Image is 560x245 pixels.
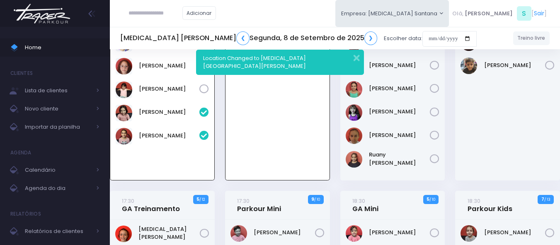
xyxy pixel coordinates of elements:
h4: Relatórios [10,206,41,222]
a: 18:30GA Mini [352,197,378,213]
small: / 10 [314,197,320,202]
a: [PERSON_NAME] [369,228,430,237]
a: Ruany [PERSON_NAME] [369,151,430,167]
a: ❯ [364,31,378,45]
span: Location Changed to [MEDICAL_DATA][GEOGRAPHIC_DATA][PERSON_NAME] [203,54,306,70]
div: Escolher data: [120,29,477,48]
span: Importar da planilha [25,122,91,132]
img: Larissa Yamaguchi [346,81,362,98]
img: Rafaela tiosso zago [346,127,362,144]
a: [PERSON_NAME] [254,228,315,237]
small: 18:30 [352,197,365,205]
img: Alice Bento jaber [346,225,362,242]
a: [PERSON_NAME] [369,61,430,70]
a: Treino livre [513,31,550,45]
img: Pedro Henrique Negrão Tateishi [461,58,477,74]
strong: 7 [541,196,544,202]
small: 18:30 [468,197,480,205]
h4: Clientes [10,65,33,82]
a: [PERSON_NAME] [369,131,430,139]
a: [PERSON_NAME] [139,62,199,70]
a: [PERSON_NAME] [139,132,199,140]
img: Manuella Brandão oliveira [116,58,132,74]
img: Niara Belisário Cruz [116,128,132,144]
small: / 13 [544,197,550,202]
h5: [MEDICAL_DATA] [PERSON_NAME] Segunda, 8 de Setembro de 2025 [120,31,377,45]
span: Home [25,42,99,53]
small: / 12 [199,197,205,202]
a: Sair [534,9,544,18]
a: [PERSON_NAME] [369,84,430,93]
span: [PERSON_NAME] [465,10,513,18]
span: Novo cliente [25,103,91,114]
img: Allegra Montanari Ferreira [115,226,132,242]
a: [PERSON_NAME] [484,228,545,237]
a: 18:30Parkour Kids [468,197,512,213]
span: Relatórios de clientes [25,226,91,237]
img: Manuella Velloso Beio [116,82,132,98]
img: Lorena Alexsandra Souza [346,104,362,121]
h4: Agenda [10,144,32,161]
a: [MEDICAL_DATA][PERSON_NAME] [138,225,200,241]
img: Gustavo Gyurkovits [461,225,477,242]
a: [PERSON_NAME] [484,61,545,70]
strong: 9 [311,196,314,202]
a: 17:30GA Treinamento [122,197,180,213]
a: [PERSON_NAME] [139,85,199,93]
span: S [517,6,531,21]
img: Dante Custodio Vizzotto [230,225,247,242]
strong: 5 [196,196,199,202]
strong: 5 [427,196,429,202]
a: Adicionar [182,6,216,20]
small: 17:30 [237,197,250,205]
div: [ ] [449,4,550,23]
img: Liz Stetz Tavernaro Torres [116,105,132,121]
a: [PERSON_NAME] [369,108,430,116]
img: Ruany Liz Franco Delgado [346,151,362,168]
a: [PERSON_NAME] [139,108,199,116]
a: ❮ [236,31,250,45]
small: / 10 [429,197,435,202]
small: 17:30 [122,197,134,205]
span: Calendário [25,165,91,175]
a: 17:30Parkour Mini [237,197,281,213]
span: Agenda do dia [25,183,91,194]
span: Olá, [452,10,463,18]
span: Lista de clientes [25,85,91,96]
